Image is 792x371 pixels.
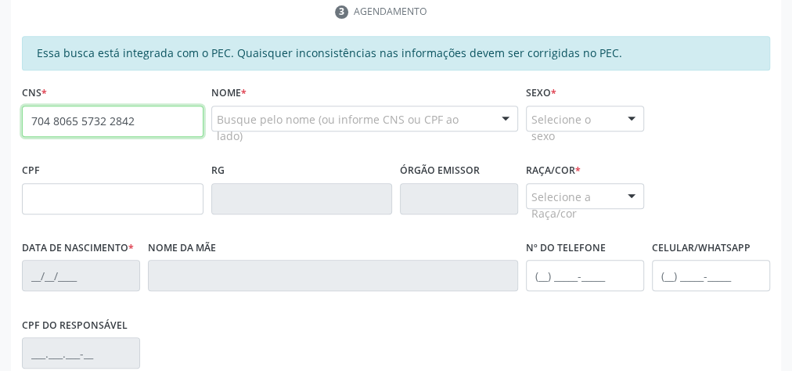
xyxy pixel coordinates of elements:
[22,236,134,261] label: Data de nascimento
[22,159,40,183] label: CPF
[531,111,612,144] span: Selecione o sexo
[526,159,581,183] label: Raça/cor
[652,260,770,291] input: (__) _____-_____
[526,260,644,291] input: (__) _____-_____
[22,36,770,70] div: Essa busca está integrada com o PEC. Quaisquer inconsistências nas informações devem ser corrigid...
[22,260,140,291] input: __/__/____
[652,236,751,261] label: Celular/WhatsApp
[22,81,47,106] label: CNS
[400,159,480,183] label: Órgão emissor
[526,81,556,106] label: Sexo
[526,236,606,261] label: Nº do Telefone
[22,337,140,369] input: ___.___.___-__
[217,111,487,144] span: Busque pelo nome (ou informe CNS ou CPF ao lado)
[211,81,247,106] label: Nome
[22,313,128,337] label: CPF do responsável
[211,159,225,183] label: RG
[148,236,216,261] label: Nome da mãe
[531,189,612,222] span: Selecione a Raça/cor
